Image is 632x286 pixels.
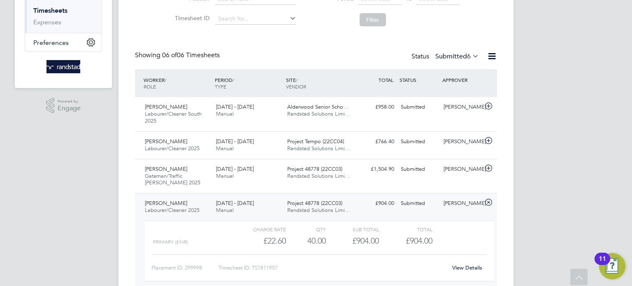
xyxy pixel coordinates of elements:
span: Randstad Solutions Limi… [287,145,350,152]
div: 11 [599,259,606,270]
div: £904.00 [355,197,397,210]
div: Submitted [397,197,440,210]
span: Labourer/Cleaner South 2025 [145,110,202,124]
a: Expenses [33,18,61,26]
span: / [232,77,234,83]
button: Open Resource Center, 11 new notifications [599,253,625,279]
span: [DATE] - [DATE] [216,138,254,145]
img: randstad-logo-retina.png [46,60,81,73]
a: Timesheets [33,7,67,14]
span: Labourer/Cleaner 2025 [145,207,200,214]
span: [PERSON_NAME] [145,138,187,145]
a: Powered byEngage [46,98,81,114]
span: 6 [467,52,471,60]
span: [DATE] - [DATE] [216,165,254,172]
div: Timesheet ID: TS1811957 [218,261,447,274]
div: £22.60 [233,234,286,248]
div: [PERSON_NAME] [440,163,483,176]
span: [DATE] - [DATE] [216,200,254,207]
div: Total [379,224,432,234]
span: primary (£/HR) [153,239,188,245]
div: PERIOD [213,72,284,94]
button: Filter [360,13,386,26]
span: Randstad Solutions Limi… [287,207,350,214]
div: Status [411,51,481,63]
div: Submitted [397,163,440,176]
span: Manual [216,207,234,214]
div: Placement ID: 299998 [151,261,218,274]
div: £958.00 [355,100,397,114]
div: STATUS [397,72,440,87]
label: Submitted [435,52,479,60]
div: [PERSON_NAME] [440,100,483,114]
span: Preferences [33,39,69,47]
span: 06 of [162,51,177,59]
span: / [165,77,166,83]
div: Sub Total [326,224,379,234]
span: Manual [216,110,234,117]
div: WORKER [142,72,213,94]
span: TYPE [215,83,226,90]
span: Project 48778 (22CC03) [287,165,342,172]
div: Submitted [397,100,440,114]
span: [PERSON_NAME] [145,103,187,110]
a: Go to home page [25,60,102,73]
span: VENDOR [286,83,306,90]
span: Project 48778 (22CC03) [287,200,342,207]
div: APPROVER [440,72,483,87]
label: Timesheet ID [172,14,209,22]
span: Randstad Solutions Limi… [287,110,350,117]
span: [PERSON_NAME] [145,165,187,172]
span: ROLE [144,83,156,90]
span: / [296,77,297,83]
span: Alderwood Senior Scho… [287,103,349,110]
div: Showing [135,51,221,60]
span: [PERSON_NAME] [145,200,187,207]
div: Submitted [397,135,440,149]
span: Randstad Solutions Limi… [287,172,350,179]
span: [DATE] - [DATE] [216,103,254,110]
span: Gateman/Traffic [PERSON_NAME] 2025 [145,172,200,186]
span: Engage [58,105,81,112]
a: View Details [452,264,482,271]
div: SITE [284,72,355,94]
div: £766.40 [355,135,397,149]
div: QTY [286,224,326,234]
span: TOTAL [379,77,393,83]
div: [PERSON_NAME] [440,135,483,149]
input: Search for... [215,13,296,25]
span: Manual [216,172,234,179]
div: 40.00 [286,234,326,248]
span: Powered by [58,98,81,105]
div: [PERSON_NAME] [440,197,483,210]
div: £1,504.90 [355,163,397,176]
div: Charge rate [233,224,286,234]
span: Manual [216,145,234,152]
button: Preferences [25,33,102,51]
span: Project Tempo (22CC04) [287,138,344,145]
span: £904.00 [406,236,432,246]
span: 06 Timesheets [162,51,220,59]
div: £904.00 [326,234,379,248]
span: Labourer/Cleaner 2025 [145,145,200,152]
